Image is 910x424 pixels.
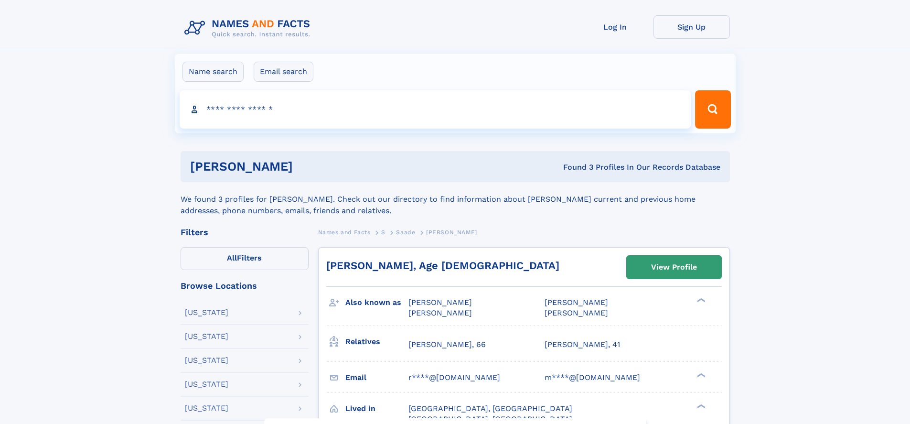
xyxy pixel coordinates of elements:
[345,401,408,417] h3: Lived in
[180,90,691,129] input: search input
[381,226,385,238] a: S
[182,62,244,82] label: Name search
[254,62,313,82] label: Email search
[627,256,721,279] a: View Profile
[577,15,653,39] a: Log In
[181,228,309,237] div: Filters
[408,339,486,350] a: [PERSON_NAME], 66
[695,297,706,304] div: ❯
[181,282,309,290] div: Browse Locations
[396,229,415,236] span: Saade
[345,334,408,350] h3: Relatives
[326,260,559,272] a: [PERSON_NAME], Age [DEMOGRAPHIC_DATA]
[408,414,572,424] span: [GEOGRAPHIC_DATA], [GEOGRAPHIC_DATA]
[181,182,730,217] div: We found 3 profiles for [PERSON_NAME]. Check out our directory to find information about [PERSON_...
[181,15,318,41] img: Logo Names and Facts
[181,247,309,270] label: Filters
[345,370,408,386] h3: Email
[695,372,706,378] div: ❯
[185,333,228,340] div: [US_STATE]
[408,298,472,307] span: [PERSON_NAME]
[381,229,385,236] span: S
[545,339,620,350] a: [PERSON_NAME], 41
[185,404,228,412] div: [US_STATE]
[408,404,572,413] span: [GEOGRAPHIC_DATA], [GEOGRAPHIC_DATA]
[695,90,730,129] button: Search Button
[318,226,371,238] a: Names and Facts
[190,161,428,173] h1: [PERSON_NAME]
[545,308,608,317] span: [PERSON_NAME]
[185,357,228,364] div: [US_STATE]
[396,226,415,238] a: Saade
[428,162,720,173] div: Found 3 Profiles In Our Records Database
[653,15,730,39] a: Sign Up
[345,294,408,311] h3: Also known as
[185,381,228,388] div: [US_STATE]
[695,403,706,409] div: ❯
[227,253,237,262] span: All
[651,256,697,278] div: View Profile
[408,308,472,317] span: [PERSON_NAME]
[545,298,608,307] span: [PERSON_NAME]
[426,229,477,236] span: [PERSON_NAME]
[185,309,228,316] div: [US_STATE]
